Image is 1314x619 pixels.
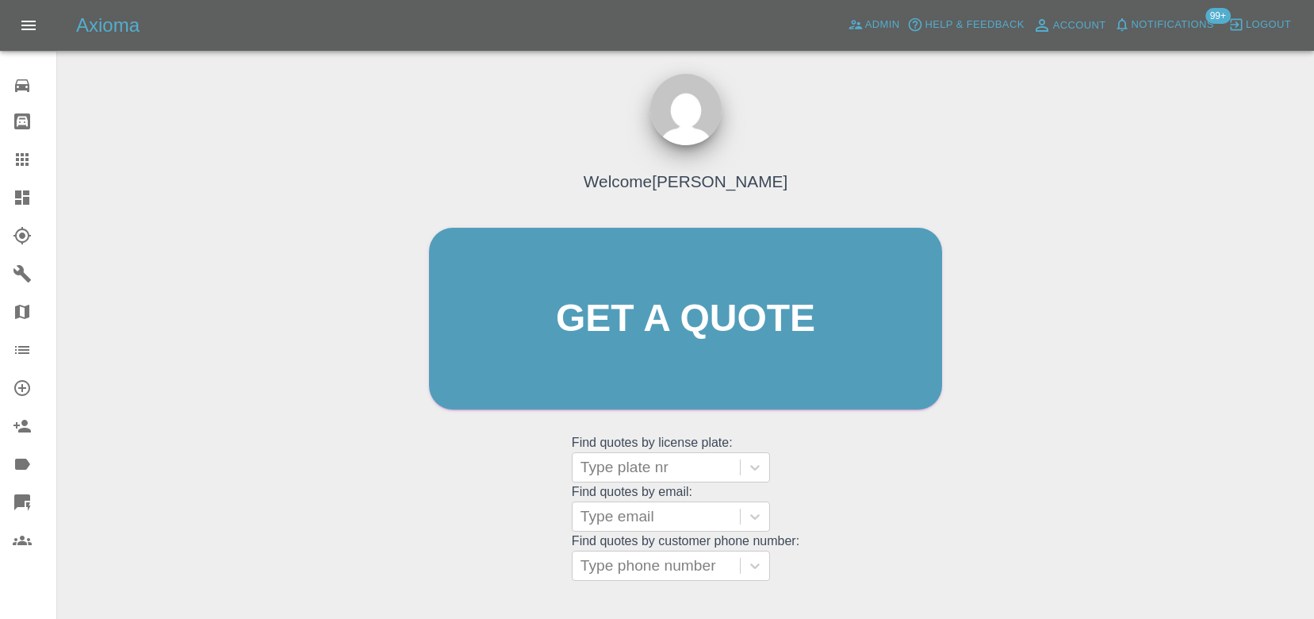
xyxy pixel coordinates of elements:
h4: Welcome [PERSON_NAME] [584,169,787,194]
a: Account [1029,13,1110,38]
h5: Axioma [76,13,140,38]
a: Admin [844,13,904,37]
span: Logout [1246,16,1291,34]
span: Help & Feedback [925,16,1024,34]
grid: Find quotes by license plate: [572,436,799,483]
a: Get a quote [429,228,942,409]
span: 99+ [1205,8,1231,24]
span: Admin [865,16,900,34]
button: Logout [1224,13,1295,37]
button: Notifications [1110,13,1218,37]
button: Help & Feedback [903,13,1028,37]
span: Account [1053,17,1106,35]
button: Open drawer [10,6,48,44]
grid: Find quotes by email: [572,485,799,532]
grid: Find quotes by customer phone number: [572,534,799,581]
span: Notifications [1132,16,1214,34]
img: ... [650,74,722,145]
